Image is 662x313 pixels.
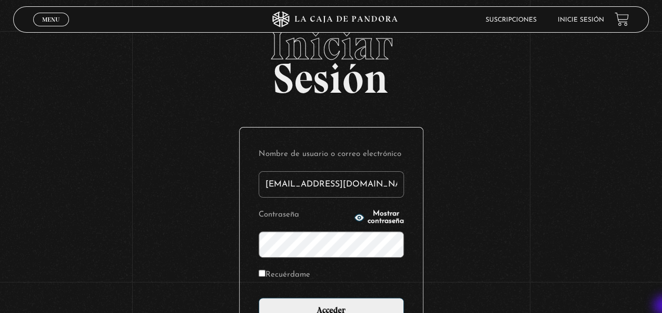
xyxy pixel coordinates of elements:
[13,24,649,91] h2: Sesión
[558,17,604,23] a: Inicie sesión
[259,267,310,283] label: Recuérdame
[42,16,60,23] span: Menu
[354,210,404,225] button: Mostrar contraseña
[13,24,649,66] span: Iniciar
[259,146,404,163] label: Nombre de usuario o correo electrónico
[39,25,64,33] span: Cerrar
[259,207,351,223] label: Contraseña
[615,12,629,26] a: View your shopping cart
[486,17,537,23] a: Suscripciones
[259,270,265,277] input: Recuérdame
[368,210,404,225] span: Mostrar contraseña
